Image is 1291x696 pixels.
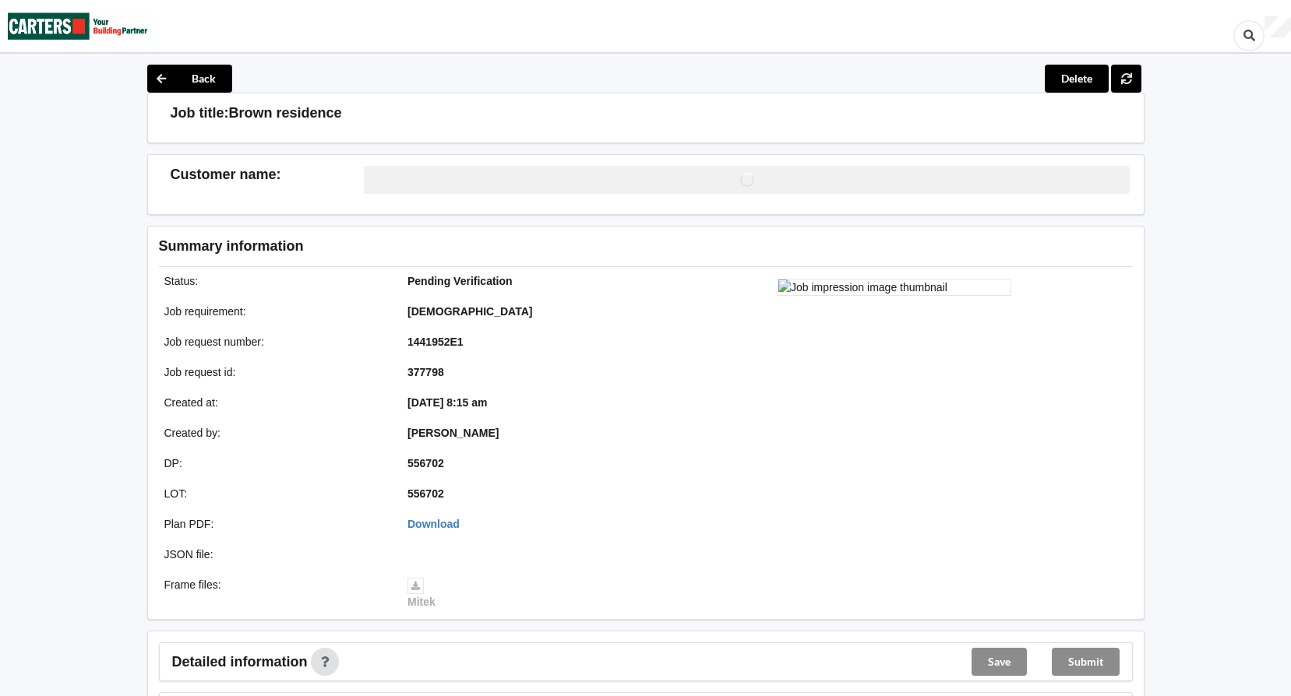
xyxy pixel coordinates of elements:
[407,336,464,348] b: 1441952E1
[1045,65,1109,93] button: Delete
[407,396,487,409] b: [DATE] 8:15 am
[153,304,397,319] div: Job requirement :
[153,364,397,380] div: Job request id :
[153,547,397,562] div: JSON file :
[407,275,513,287] b: Pending Verification
[407,457,444,469] b: 556702
[171,166,365,184] h3: Customer name :
[407,518,460,530] a: Download
[407,305,532,318] b: [DEMOGRAPHIC_DATA]
[407,487,444,500] b: 556702
[778,279,1011,296] img: Job impression image thumbnail
[8,1,148,51] img: Carters
[172,655,308,669] span: Detailed information
[153,273,397,289] div: Status :
[407,578,436,608] a: Mitek
[159,237,884,255] h3: Summary information
[153,516,397,532] div: Plan PDF :
[171,104,229,122] h3: Job title:
[153,334,397,350] div: Job request number :
[153,425,397,441] div: Created by :
[1265,16,1291,38] div: User Profile
[153,486,397,501] div: LOT :
[153,395,397,410] div: Created at :
[407,366,444,378] b: 377798
[407,427,499,439] b: [PERSON_NAME]
[153,455,397,471] div: DP :
[229,104,342,122] h3: Brown residence
[153,577,397,610] div: Frame files :
[147,65,232,93] button: Back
